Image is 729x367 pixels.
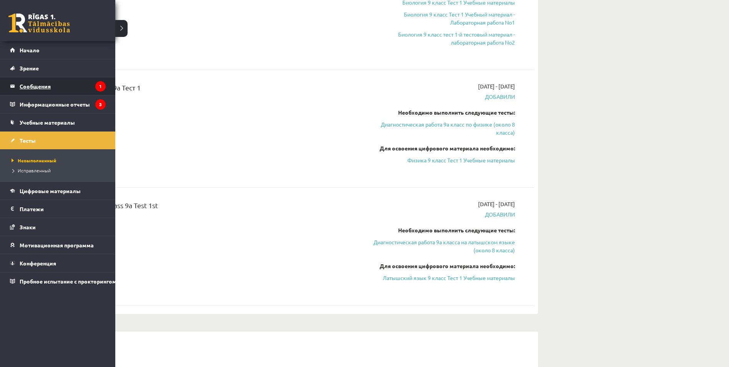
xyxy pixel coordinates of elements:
a: Пробное испытание с прокторингом [10,272,106,290]
div: Необходимо выполнить следующие тесты: [370,226,515,234]
div: Для освоения цифрового материала необходимо: [370,144,515,152]
span: Цифровые материалы [20,187,81,194]
a: Тесты [10,132,106,149]
div: Необходимо выполнить следующие тесты: [370,108,515,117]
span: [DATE] - [DATE] [478,200,515,208]
span: Тесты [20,137,36,144]
div: Для освоения цифрового материала необходимо: [370,262,515,270]
a: Начало [10,41,106,59]
span: Учебные материалы [20,119,75,126]
a: Диагностическая работа 9а класс по физике (около 8 класса) [370,120,515,137]
a: Биология 9 класс Тест 1 Учебный материал - Лабораторная работа No1 [370,10,515,27]
span: Добавили [370,93,515,101]
a: Сообщения1 [10,77,106,95]
a: Платежи [10,200,106,218]
a: Диагностическая работа 9а класса на латышском языке (около 8 класса) [370,238,515,254]
span: [DATE] - [DATE] [478,82,515,90]
a: Невыполненный [10,157,108,164]
font: Информационные отчеты [20,101,90,108]
a: Информационные отчеты3 [10,95,106,113]
span: Добавили [370,210,515,219]
a: Учебные материалы [10,113,106,131]
span: Конференция [20,260,56,267]
font: Платежи [20,205,44,212]
div: Физика JK класс 9а Тест 1 [58,82,359,97]
font: Сообщения [20,83,51,90]
span: Исправленный [10,167,51,173]
a: Мотивационная программа [10,236,106,254]
a: Rīgas 1. Tālmācības vidusskola [8,13,70,33]
a: Конференция [10,254,106,272]
span: Мотивационная программа [20,242,94,249]
span: Начало [20,47,40,53]
div: Латвийский JK Class 9a Test 1st [58,200,359,214]
a: Физика 9 класс Тест 1 Учебные материалы [370,156,515,164]
a: Биология 9 класс тест 1-й тестовый материал - лабораторная работа No2 [370,30,515,47]
span: Невыполненный [10,157,56,163]
a: Латышский язык 9 класс Тест 1 Учебные материалы [370,274,515,282]
a: Цифровые материалы [10,182,106,200]
a: Исправленный [10,167,108,174]
a: Знаки [10,218,106,236]
span: Знаки [20,224,36,230]
a: Зрение [10,59,106,77]
i: 3 [95,99,106,110]
span: Зрение [20,65,39,72]
i: 1 [95,81,106,92]
span: Пробное испытание с прокторингом [20,278,116,285]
